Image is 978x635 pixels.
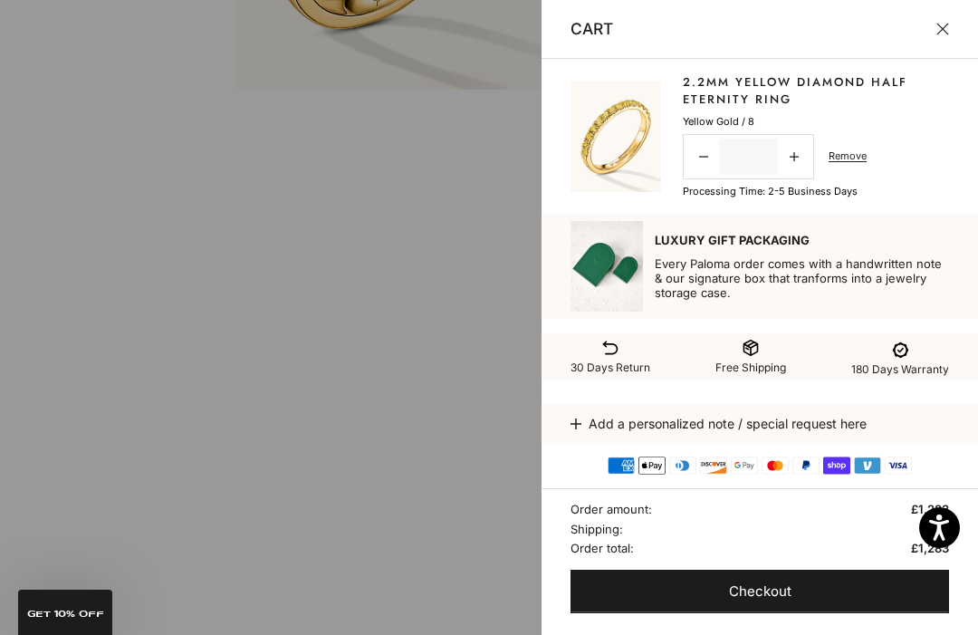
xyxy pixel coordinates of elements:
p: Cart [570,16,613,42]
span: Checkout [729,581,791,603]
span: £1,283 [911,500,949,519]
img: return-svgrepo-com.svg [601,339,619,357]
span: 30 Days Return [570,361,650,374]
span: £1,283 [911,539,949,558]
input: Change quantity [719,139,778,175]
button: Checkout [570,570,949,613]
a: 2.2mm Yellow Diamond Half Eternity Ring [683,73,949,109]
button: Add a personalized note / special request here [570,404,949,443]
img: warranty-term-svgrepo-com.svg [887,337,914,363]
p: Every Paloma order comes with a handwritten note & our signature box that tranforms into a jewelr... [655,256,949,300]
p: Luxury Gift Packaging [655,233,949,247]
span: Shipping: [570,520,623,539]
p: Processing time: 2-5 business days [683,183,858,199]
span: Order total: [570,539,634,558]
span: Order amount: [570,500,652,519]
img: shipping-box-01-svgrepo-com.svg [742,339,760,357]
p: Yellow Gold / 8 [683,113,754,130]
img: #YellowGold [570,81,661,192]
span: GET 10% Off [27,610,104,619]
div: GET 10% Off [18,590,112,635]
a: Remove [829,148,867,164]
img: box_2.jpg [570,221,643,311]
span: Free Shipping [715,361,786,374]
span: 180 Days Warranty [851,362,949,376]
